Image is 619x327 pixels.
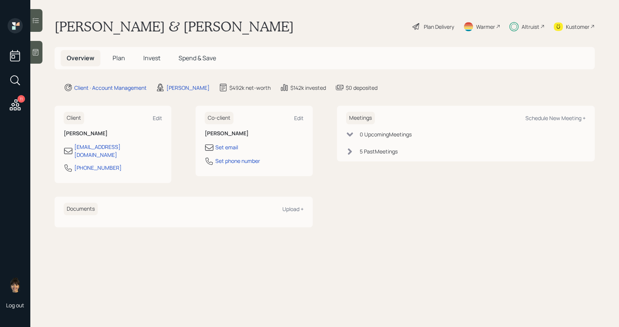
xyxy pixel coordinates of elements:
[74,164,122,172] div: [PHONE_NUMBER]
[566,23,589,31] div: Kustomer
[360,130,412,138] div: 0 Upcoming Meeting s
[215,143,238,151] div: Set email
[294,114,304,122] div: Edit
[424,23,454,31] div: Plan Delivery
[113,54,125,62] span: Plan
[215,157,260,165] div: Set phone number
[153,114,162,122] div: Edit
[290,84,326,92] div: $142k invested
[476,23,495,31] div: Warmer
[166,84,210,92] div: [PERSON_NAME]
[55,18,294,35] h1: [PERSON_NAME] & [PERSON_NAME]
[229,84,271,92] div: $492k net-worth
[205,112,233,124] h6: Co-client
[179,54,216,62] span: Spend & Save
[522,23,539,31] div: Altruist
[67,54,94,62] span: Overview
[6,302,24,309] div: Log out
[346,112,375,124] h6: Meetings
[346,84,378,92] div: $0 deposited
[64,130,162,137] h6: [PERSON_NAME]
[74,143,162,159] div: [EMAIL_ADDRESS][DOMAIN_NAME]
[525,114,586,122] div: Schedule New Meeting +
[143,54,160,62] span: Invest
[205,130,303,137] h6: [PERSON_NAME]
[17,95,25,103] div: 11
[64,112,84,124] h6: Client
[360,147,398,155] div: 5 Past Meeting s
[74,84,147,92] div: Client · Account Management
[8,277,23,293] img: treva-nostdahl-headshot.png
[64,203,98,215] h6: Documents
[282,205,304,213] div: Upload +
